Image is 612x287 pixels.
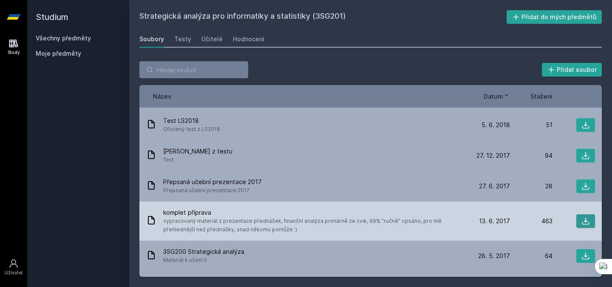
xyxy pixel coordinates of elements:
[163,117,220,125] span: Test LS2018
[163,208,464,217] span: komplet příprava
[201,31,223,48] a: Učitelé
[479,217,510,225] span: 13. 6. 2017
[163,217,464,234] span: vypracovaný materiál z prezentace přednášek, finanční analýza primárně ze cvik, 99% "ručně" opsán...
[2,34,25,60] a: Study
[510,182,552,190] div: 28
[139,10,507,24] h2: Strategická analýza pro informatiky a statistiky (3SG201)
[542,63,602,77] button: Přidat soubor
[484,92,510,101] button: Datum
[139,61,248,78] input: Hledej soubor
[163,178,262,186] span: Přepsaná učební prezentace 2017
[163,156,232,164] span: Test
[163,125,220,134] span: Ofocený test z LS2018
[510,217,552,225] div: 463
[201,35,223,43] div: Učitelé
[478,252,510,260] span: 28. 5. 2017
[8,49,20,56] div: Study
[510,252,552,260] div: 64
[153,92,171,101] button: Název
[163,256,244,264] span: Materiál k učení II
[484,92,503,101] span: Datum
[233,31,264,48] a: Hodnocení
[139,35,164,43] div: Soubory
[174,31,191,48] a: Testy
[163,147,232,156] span: [PERSON_NAME] z testu
[139,31,164,48] a: Soubory
[507,10,602,24] button: Přidat do mých předmětů
[510,151,552,160] div: 94
[510,121,552,129] div: 51
[479,182,510,190] span: 27. 6. 2017
[2,254,25,280] a: Uživatel
[163,247,244,256] span: 3SG200 Strategická analýza
[174,35,191,43] div: Testy
[476,151,510,160] span: 27. 12. 2017
[233,35,264,43] div: Hodnocení
[482,121,510,129] span: 5. 6. 2018
[36,34,91,42] a: Všechny předměty
[163,186,262,195] span: Přepsaná učební prezentace 2017
[5,270,23,276] div: Uživatel
[530,92,552,101] button: Stažení
[36,49,81,58] span: Moje předměty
